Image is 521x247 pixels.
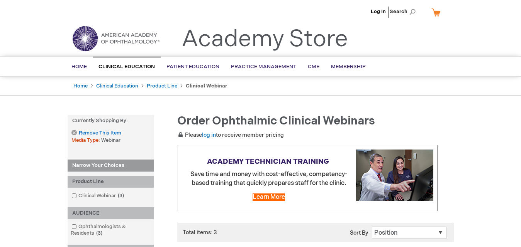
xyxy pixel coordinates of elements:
[371,8,386,15] a: Log In
[202,132,216,138] a: log in
[71,130,121,136] a: Remove This Item
[116,193,126,199] span: 3
[183,229,217,236] span: Total items: 3
[331,64,366,70] span: Membership
[101,137,120,143] span: Webinar
[182,170,433,188] p: Save time and money with cost-effective, competency-based training that quickly prepares staff fo...
[70,223,152,237] a: Ophthalmologists & Residents3
[177,114,375,128] span: Order Ophthalmic Clinical Webinars
[79,129,121,137] span: Remove This Item
[68,115,154,127] strong: Currently Shopping by:
[207,158,329,166] strong: ACADEMY TECHNICIAN TRAINING
[390,4,419,19] span: Search
[308,64,319,70] span: CME
[96,83,138,89] a: Clinical Education
[231,64,296,70] span: Practice Management
[68,176,154,188] div: Product Line
[73,83,88,89] a: Home
[356,150,433,201] img: Explore cost-effective Academy technician training programs
[98,64,155,70] span: Clinical Education
[166,64,219,70] span: Patient Education
[94,230,104,236] span: 3
[70,192,127,200] a: Clinical Webinar3
[186,83,227,89] strong: Clinical Webinar
[253,193,285,201] a: Learn More
[182,25,348,53] a: Academy Store
[71,64,87,70] span: Home
[71,137,101,143] span: Media Type
[147,83,177,89] a: Product Line
[177,132,284,138] span: Please to receive member pricing
[350,230,368,236] label: Sort By
[68,207,154,219] div: AUDIENCE
[68,160,154,172] strong: Narrow Your Choices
